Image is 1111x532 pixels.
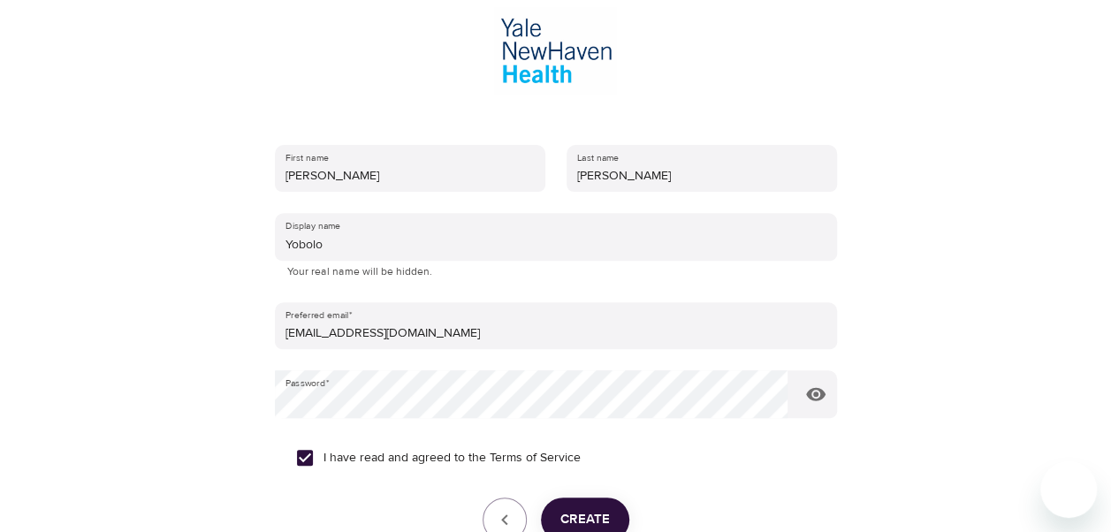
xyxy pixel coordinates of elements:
iframe: Button to launch messaging window [1040,461,1097,518]
p: Your real name will be hidden. [287,263,825,281]
img: Yale%20New%20Haven%202.jpg [494,7,616,95]
span: Create [560,508,610,531]
span: I have read and agreed to the [323,449,581,467]
a: Terms of Service [490,449,581,467]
